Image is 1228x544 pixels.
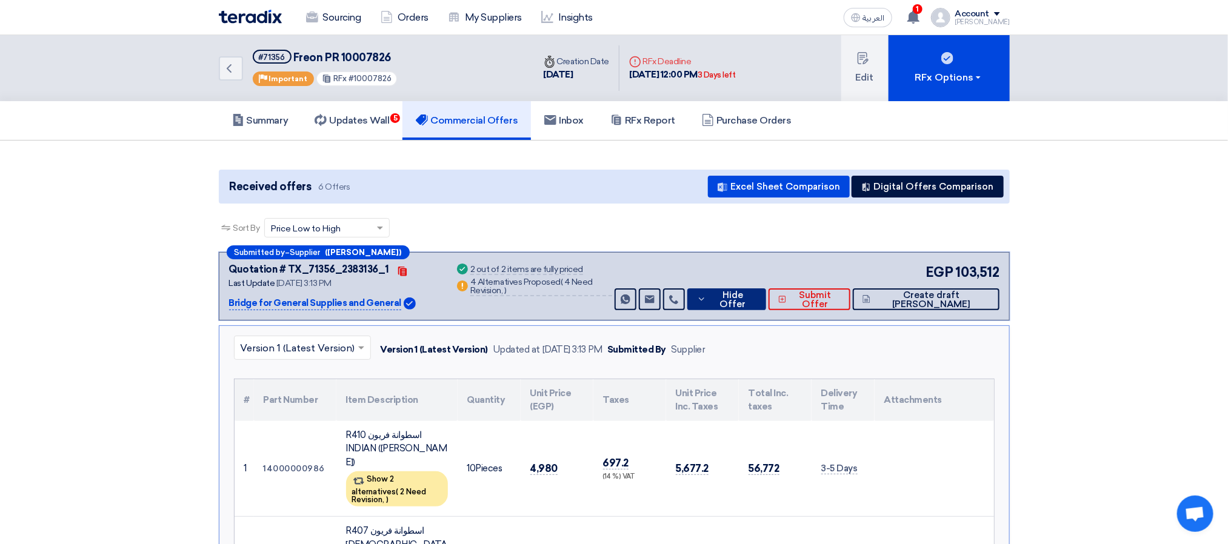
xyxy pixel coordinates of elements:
[229,296,401,311] p: Bridge for General Supplies and General
[315,114,389,127] h5: Updates Wall
[470,278,612,296] div: 4 Alternatives Proposed
[889,35,1010,101] button: RFx Options
[666,379,739,421] th: Unit Price Inc. Taxes
[915,70,983,85] div: RFx Options
[381,343,489,357] div: Version 1 (Latest Version)
[561,277,563,287] span: (
[227,245,410,259] div: –
[229,262,390,277] div: Quotation # TX_71356_2383136_1
[739,379,812,421] th: Total Inc. taxes
[926,262,953,282] span: EGP
[875,379,994,421] th: Attachments
[290,248,321,256] span: Supplier
[931,8,950,27] img: profile_test.png
[821,463,858,474] span: 3-5 Days
[402,101,531,140] a: Commercial Offers
[749,462,779,475] span: 56,772
[232,114,289,127] h5: Summary
[396,487,399,496] span: (
[603,457,629,469] span: 697.2
[671,343,705,357] div: Supplier
[229,278,275,288] span: Last Update
[1177,496,1213,532] div: Open chat
[956,262,999,282] span: 103,512
[235,248,285,256] span: Submitted by
[504,285,507,296] span: )
[812,379,875,421] th: Delivery Time
[708,176,850,197] button: Excel Sheet Comparison
[371,4,438,31] a: Orders
[597,101,689,140] a: RFx Report
[544,55,610,68] div: Creation Date
[333,74,347,83] span: RFx
[844,8,892,27] button: العربية
[629,68,736,82] div: [DATE] 12:00 PM
[346,471,448,506] div: Show 2 alternatives
[254,421,336,517] td: 14000000986
[259,53,285,61] div: #71356
[235,421,254,517] td: 1
[219,10,282,24] img: Teradix logo
[544,114,584,127] h5: Inbox
[438,4,532,31] a: My Suppliers
[276,278,332,288] span: [DATE] 3:13 PM
[269,75,308,83] span: Important
[702,114,792,127] h5: Purchase Orders
[841,35,889,101] button: Edit
[346,428,448,469] div: R410 اسطوانة فريون INDIAN ([PERSON_NAME])
[470,277,593,296] span: 4 Need Revision,
[790,291,841,309] span: Submit Offer
[873,291,989,309] span: Create draft [PERSON_NAME]
[387,495,389,504] span: )
[955,19,1010,25] div: [PERSON_NAME]
[603,472,656,482] div: (14 %) VAT
[687,288,766,310] button: Hide Offer
[532,4,602,31] a: Insights
[296,4,371,31] a: Sourcing
[390,113,400,123] span: 5
[271,222,341,235] span: Price Low to High
[607,343,666,357] div: Submitted By
[493,343,602,357] div: Updated at [DATE] 3:13 PM
[230,179,312,195] span: Received offers
[709,291,756,309] span: Hide Offer
[629,55,736,68] div: RFx Deadline
[544,68,610,82] div: [DATE]
[318,181,350,193] span: 6 Offers
[254,379,336,421] th: Part Number
[521,379,593,421] th: Unit Price (EGP)
[219,101,302,140] a: Summary
[689,101,805,140] a: Purchase Orders
[336,379,458,421] th: Item Description
[470,265,583,275] div: 2 out of 2 items are fully priced
[235,379,254,421] th: #
[233,222,260,234] span: Sort By
[863,14,885,22] span: العربية
[404,297,416,310] img: Verified Account
[610,114,675,127] h5: RFx Report
[467,463,476,474] span: 10
[769,288,850,310] button: Submit Offer
[458,379,521,421] th: Quantity
[349,74,392,83] span: #10007826
[293,51,391,64] span: Freon PR 10007826
[253,50,398,65] h5: Freon PR 10007826
[852,176,1004,197] button: Digital Offers Comparison
[530,462,558,475] span: 4,980
[698,69,736,81] div: 3 Days left
[853,288,999,310] button: Create draft [PERSON_NAME]
[676,462,709,475] span: 5,677.2
[352,487,427,504] span: 2 Need Revision,
[325,248,402,256] b: ([PERSON_NAME])
[301,101,402,140] a: Updates Wall5
[458,421,521,517] td: Pieces
[593,379,666,421] th: Taxes
[913,4,923,14] span: 1
[531,101,597,140] a: Inbox
[416,114,518,127] h5: Commercial Offers
[955,9,990,19] div: Account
